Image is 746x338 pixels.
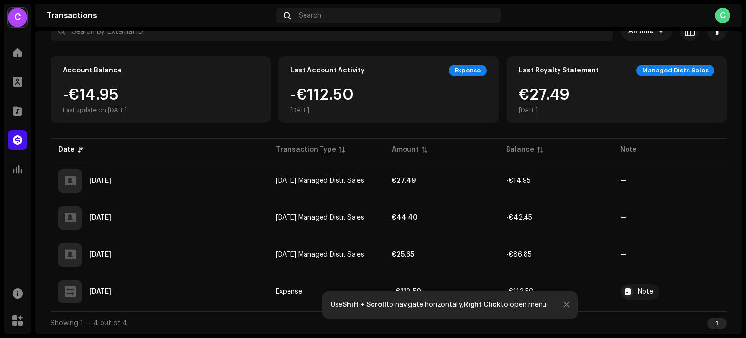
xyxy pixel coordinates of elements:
div: Transaction Type [276,145,336,155]
re-a-table-badge: — [620,214,627,221]
strong: €44.40 [392,214,418,221]
div: 1 [707,318,727,329]
div: Mar 29, 2024 [89,288,111,295]
div: dropdown trigger [658,21,664,41]
div: Balance [506,145,534,155]
strong: Shift + Scroll [342,302,386,308]
div: Note [638,288,653,295]
div: Transactions [47,12,272,19]
span: -€86.85 [506,251,532,258]
strong: Right Click [464,302,501,308]
div: Last update on [DATE] [63,107,127,114]
div: C [8,8,27,27]
div: Use to navigate horizontally, to open menu. [331,301,548,309]
div: Account Balance [63,67,122,74]
div: Date [58,145,75,155]
span: -€112.50 [506,288,534,295]
span: Search [299,12,321,19]
span: All time [628,21,658,41]
re-a-table-badge: — [620,251,627,258]
div: Managed Distr. Sales [636,65,714,76]
span: -€42.45 [506,214,532,221]
span: Playlist promotion [620,284,719,300]
strong: –€112.50 [392,288,421,295]
div: [DATE] [290,107,354,114]
div: Mar 26, 2025 [89,214,111,221]
div: Last Royalty Statement [519,67,599,74]
div: Sep 21, 2025 [89,178,111,184]
div: C [715,8,730,23]
span: Sep 2024 Managed Distr. Sales [276,251,364,258]
div: Sep 29, 2024 [89,251,111,258]
re-a-table-badge: — [620,178,627,184]
div: Amount [392,145,419,155]
span: Expense [276,288,302,295]
span: Sep 2025 Managed Distr. Sales [276,178,364,184]
div: [DATE] [519,107,570,114]
div: Last Account Activity [290,67,365,74]
input: Search by External ID [51,21,613,41]
div: Expense [449,65,487,76]
span: Showing 1 — 4 out of 4 [51,320,127,327]
strong: €25.65 [392,251,414,258]
strong: €27.49 [392,178,416,184]
span: Mar 2025 Managed Distr. Sales [276,214,364,221]
span: -€14.95 [506,178,531,184]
